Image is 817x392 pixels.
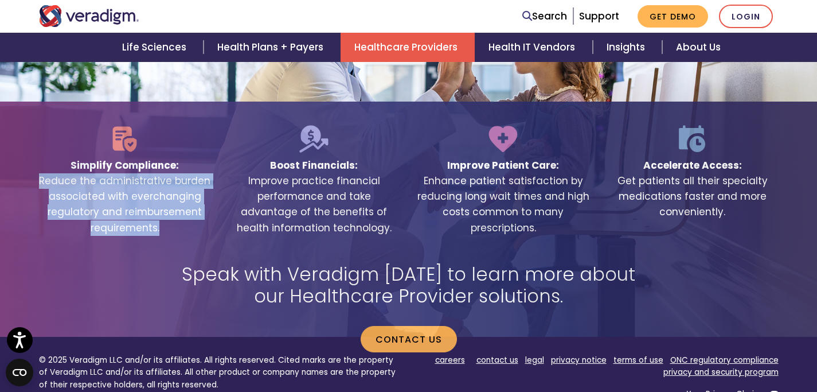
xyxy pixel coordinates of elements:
a: Support [579,9,619,23]
span: Simplify Compliance: [71,153,179,173]
img: icon-patient-care.svg [488,125,518,153]
a: About Us [662,33,734,62]
iframe: Drift Chat Widget [597,309,803,378]
a: careers [435,355,465,366]
p: © 2025 Veradigm LLC and/or its affiliates. All rights reserved. Cited marks are the property of V... [39,354,400,391]
h2: Speak with Veradigm [DATE] to learn more about our Healthcare Provider solutions. [165,263,652,308]
a: Health IT Vendors [475,33,592,62]
a: Health Plans + Payers [204,33,341,62]
span: Reduce the administrative burden associated with everchanging regulatory and reimbursement requir... [39,173,211,236]
img: icon-boost-financials.svg [299,125,329,153]
span: Boost Financials: [270,153,358,173]
a: Get Demo [638,5,708,28]
a: privacy notice [551,355,607,366]
button: Open CMP widget [6,359,33,386]
img: Veradigm logo [39,5,139,27]
a: contact us [476,355,518,366]
a: Insights [593,33,662,62]
a: Healthcare Providers [341,33,475,62]
span: Get patients all their specialty medications faster and more conveniently. [607,173,779,220]
a: Contact us [361,326,457,352]
span: Improve practice financial performance and take advantage of the benefits of health information t... [228,173,400,236]
a: Search [522,9,567,24]
span: Enhance patient satisfaction by reducing long wait times and high costs common to many prescripti... [417,173,589,236]
a: Login [719,5,773,28]
a: Life Sciences [108,33,204,62]
img: icon-compliance.svg [111,125,139,153]
span: Improve Patient Care: [447,153,559,173]
img: icon-accelerate-access.svg [678,125,707,153]
a: legal [525,355,544,366]
span: Accelerate Access: [643,153,742,173]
